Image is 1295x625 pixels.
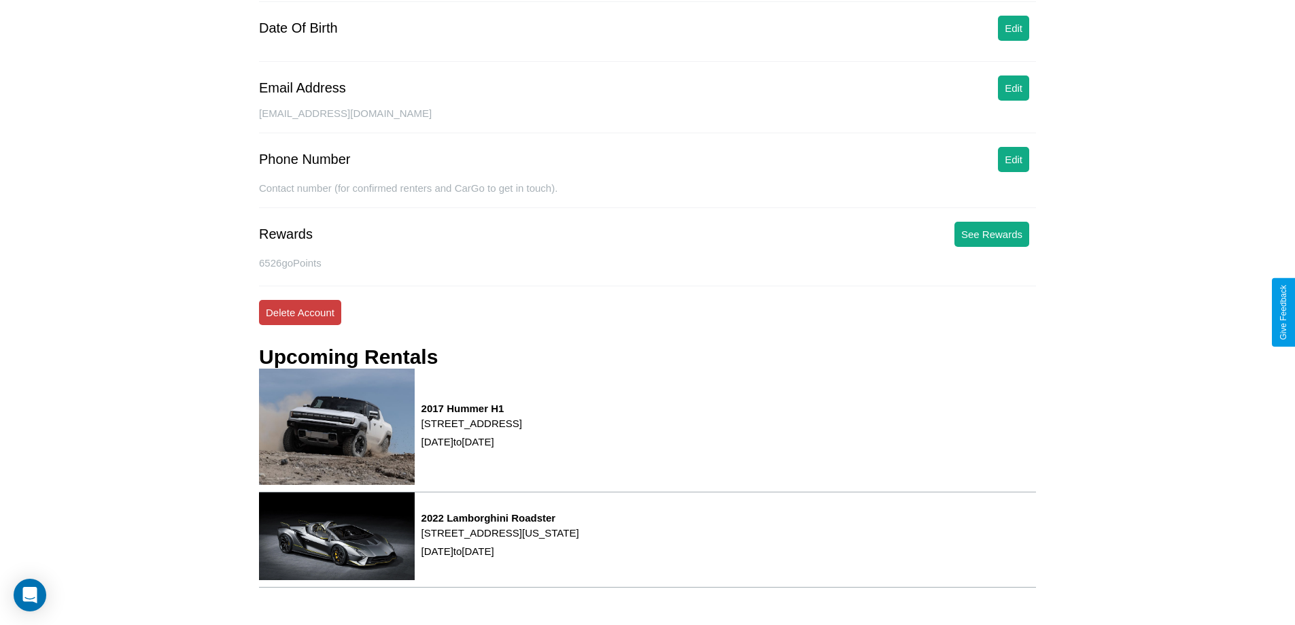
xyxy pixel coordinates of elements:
p: [DATE] to [DATE] [421,542,579,560]
p: 6526 goPoints [259,254,1036,272]
div: Phone Number [259,152,351,167]
div: Rewards [259,226,313,242]
div: Contact number (for confirmed renters and CarGo to get in touch). [259,182,1036,208]
button: Delete Account [259,300,341,325]
h3: 2017 Hummer H1 [421,403,522,414]
div: Email Address [259,80,346,96]
p: [DATE] to [DATE] [421,433,522,451]
button: Edit [998,147,1029,172]
img: rental [259,369,415,485]
h3: Upcoming Rentals [259,345,438,369]
h3: 2022 Lamborghini Roadster [421,512,579,524]
button: Edit [998,16,1029,41]
div: [EMAIL_ADDRESS][DOMAIN_NAME] [259,107,1036,133]
button: See Rewards [954,222,1029,247]
p: [STREET_ADDRESS] [421,414,522,433]
div: Date Of Birth [259,20,338,36]
div: Give Feedback [1279,285,1288,340]
img: rental [259,492,415,580]
div: Open Intercom Messenger [14,579,46,611]
button: Edit [998,75,1029,101]
p: [STREET_ADDRESS][US_STATE] [421,524,579,542]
